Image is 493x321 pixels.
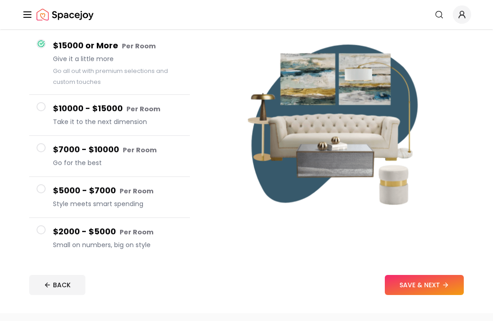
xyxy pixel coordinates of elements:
small: Per Room [122,41,156,51]
span: Style meets smart spending [53,199,183,208]
small: Per Room [120,228,153,237]
button: $5000 - $7000 Per RoomStyle meets smart spending [29,177,190,218]
button: $2000 - $5000 Per RoomSmall on numbers, big on style [29,218,190,259]
span: Take it to the next dimension [53,117,183,126]
a: Spacejoy [37,5,94,24]
button: $10000 - $15000 Per RoomTake it to the next dimension [29,95,190,136]
small: Per Room [120,186,153,196]
small: Per Room [123,145,157,155]
span: Go for the best [53,158,183,167]
button: SAVE & NEXT [385,275,464,295]
h4: $2000 - $5000 [53,225,183,238]
span: Small on numbers, big on style [53,240,183,249]
span: Give it a little more [53,54,183,63]
img: Spacejoy Logo [37,5,94,24]
h4: $5000 - $7000 [53,184,183,197]
small: Go all out with premium selections and custom touches [53,67,168,86]
h4: $15000 or More [53,39,183,52]
button: $15000 or More Per RoomGive it a little moreGo all out with premium selections and custom touches [29,32,190,95]
button: $7000 - $10000 Per RoomGo for the best [29,136,190,177]
button: BACK [29,275,85,295]
h4: $7000 - $10000 [53,143,183,156]
h4: $10000 - $15000 [53,102,183,115]
small: Per Room [126,104,160,114]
